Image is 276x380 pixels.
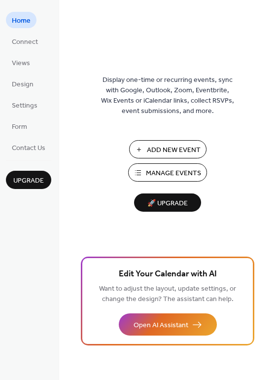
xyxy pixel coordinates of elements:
[12,143,45,153] span: Contact Us
[129,140,207,158] button: Add New Event
[6,139,51,155] a: Contact Us
[101,75,234,116] span: Display one-time or recurring events, sync with Google, Outlook, Zoom, Eventbrite, Wix Events or ...
[12,58,30,69] span: Views
[134,193,201,212] button: 🚀 Upgrade
[12,16,31,26] span: Home
[6,171,51,189] button: Upgrade
[6,12,36,28] a: Home
[12,79,34,90] span: Design
[12,122,27,132] span: Form
[6,97,43,113] a: Settings
[12,37,38,47] span: Connect
[134,320,188,331] span: Open AI Assistant
[6,76,39,92] a: Design
[99,282,236,306] span: Want to adjust the layout, update settings, or change the design? The assistant can help.
[119,267,217,281] span: Edit Your Calendar with AI
[119,313,217,336] button: Open AI Assistant
[147,145,201,155] span: Add New Event
[140,197,195,210] span: 🚀 Upgrade
[146,168,201,179] span: Manage Events
[13,176,44,186] span: Upgrade
[6,118,33,134] a: Form
[12,101,37,111] span: Settings
[6,33,44,49] a: Connect
[6,54,36,71] a: Views
[128,163,207,182] button: Manage Events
